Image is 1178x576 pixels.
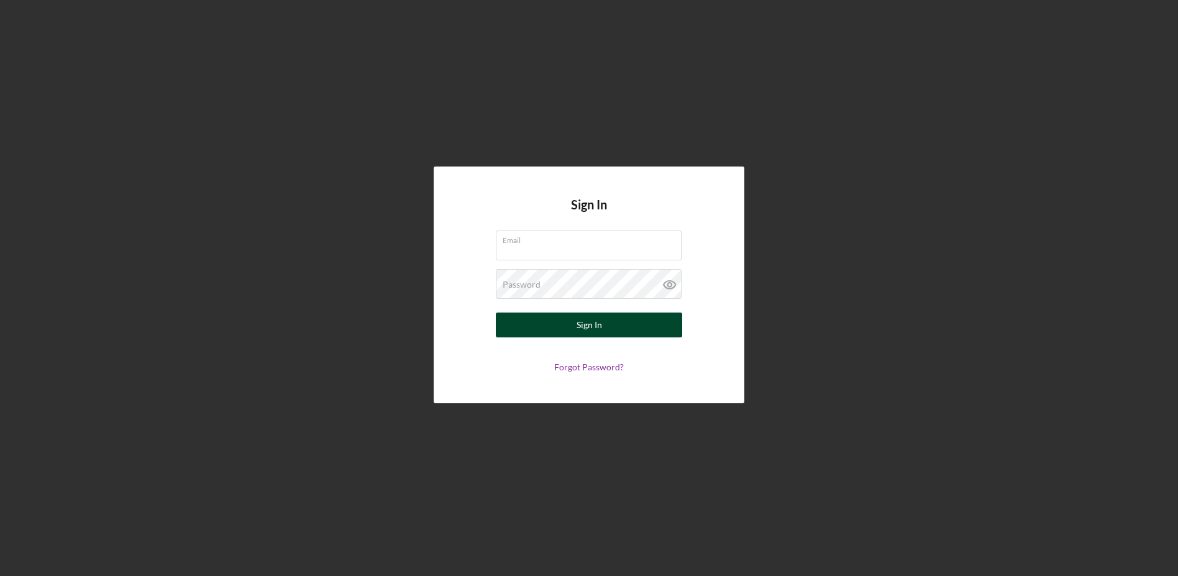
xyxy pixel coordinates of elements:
a: Forgot Password? [554,362,624,372]
button: Sign In [496,313,682,337]
label: Email [503,231,682,245]
label: Password [503,280,541,290]
div: Sign In [577,313,602,337]
h4: Sign In [571,198,607,231]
